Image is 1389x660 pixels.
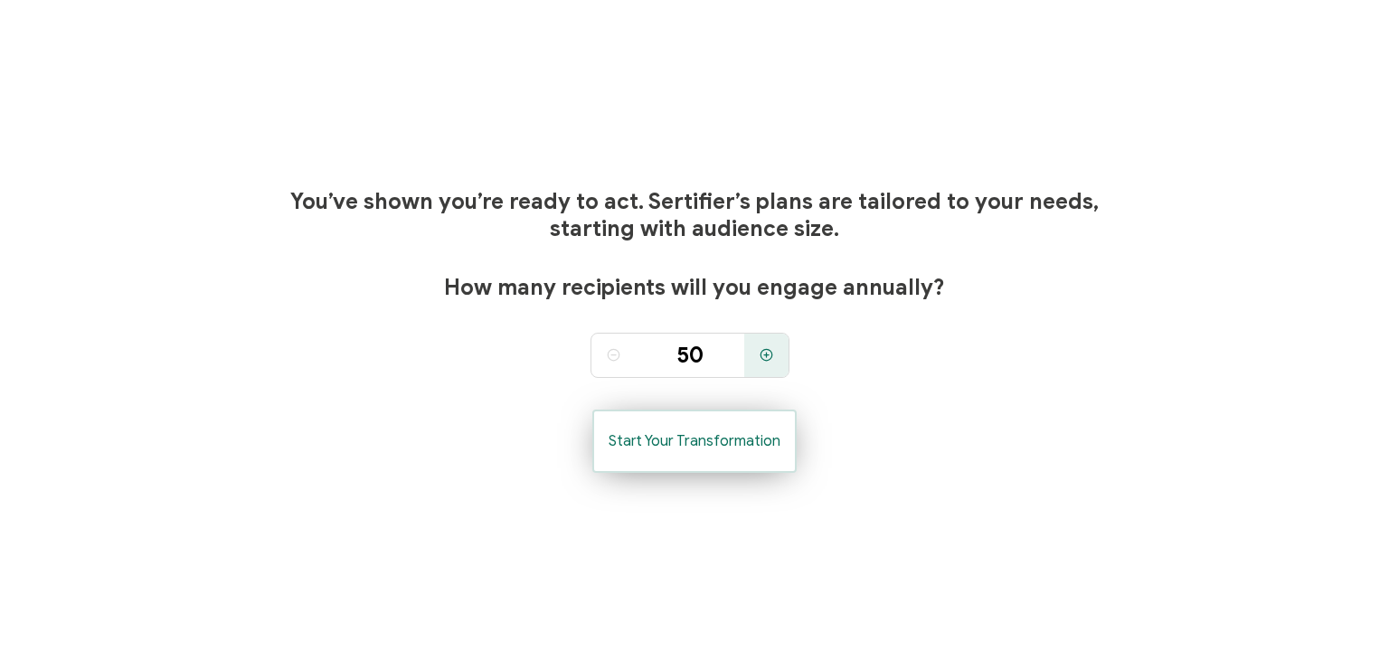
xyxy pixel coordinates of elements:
[592,410,797,473] button: Start Your Transformation
[278,188,1111,242] h1: You’ve shown you’re ready to act. Sertifier’s plans are tailored to your needs, starting with aud...
[1299,573,1389,660] iframe: Chat Widget
[444,274,945,301] span: How many recipients will you engage annually?
[609,434,780,448] span: Start Your Transformation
